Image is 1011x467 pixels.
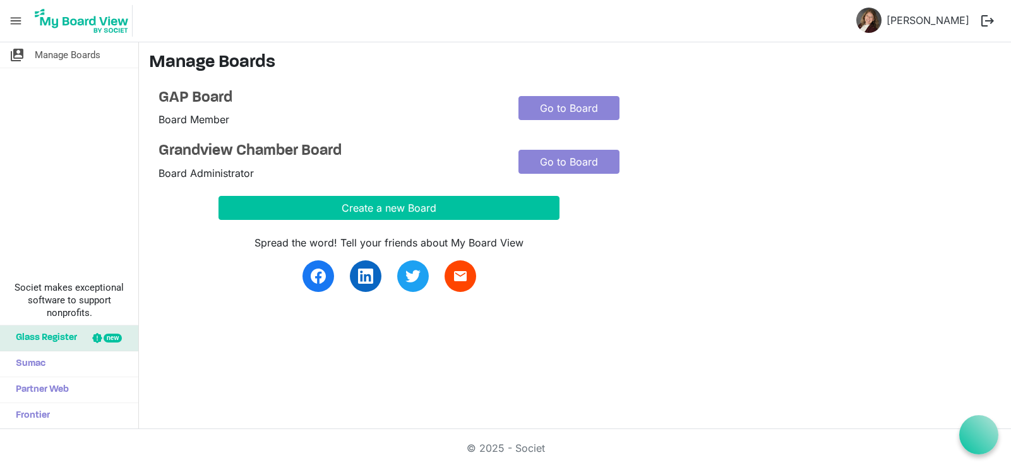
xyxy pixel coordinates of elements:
[358,269,373,284] img: linkedin.svg
[9,377,69,403] span: Partner Web
[31,5,133,37] img: My Board View Logo
[856,8,882,33] img: tJbYfo1-xh57VIH1gYN_mKnMRz4si02OYbcVZkzlKCxTqCbmiLbIdHyFreohGWq5yUaoa5ScBmu14Z88-zQ12Q_thumb.png
[149,52,1001,74] h3: Manage Boards
[9,42,25,68] span: switch_account
[35,42,100,68] span: Manage Boards
[311,269,326,284] img: facebook.svg
[405,269,421,284] img: twitter.svg
[6,281,133,319] span: Societ makes exceptional software to support nonprofits.
[467,442,545,454] a: © 2025 - Societ
[31,5,138,37] a: My Board View Logo
[159,89,500,107] a: GAP Board
[159,113,229,126] span: Board Member
[159,142,500,161] a: Grandview Chamber Board
[445,260,476,292] a: email
[453,269,468,284] span: email
[159,167,254,179] span: Board Administrator
[218,196,559,220] button: Create a new Board
[218,235,559,250] div: Spread the word! Tell your friends about My Board View
[9,351,45,377] span: Sumac
[9,325,77,351] span: Glass Register
[882,8,974,33] a: [PERSON_NAME]
[518,150,619,174] a: Go to Board
[4,9,28,33] span: menu
[9,403,50,428] span: Frontier
[104,334,122,343] div: new
[518,96,619,120] a: Go to Board
[974,8,1001,34] button: logout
